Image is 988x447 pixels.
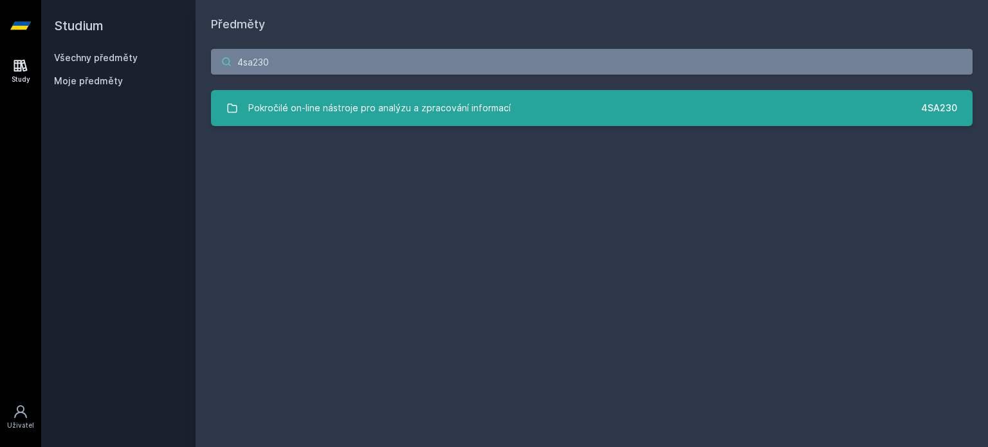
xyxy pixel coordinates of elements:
[3,51,39,91] a: Study
[211,49,973,75] input: Název nebo ident předmětu…
[211,15,973,33] h1: Předměty
[7,421,34,430] div: Uživatel
[211,90,973,126] a: Pokročilé on-line nástroje pro analýzu a zpracování informací 4SA230
[54,52,138,63] a: Všechny předměty
[3,397,39,437] a: Uživatel
[248,95,511,121] div: Pokročilé on-line nástroje pro analýzu a zpracování informací
[921,102,957,114] div: 4SA230
[12,75,30,84] div: Study
[54,75,123,87] span: Moje předměty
